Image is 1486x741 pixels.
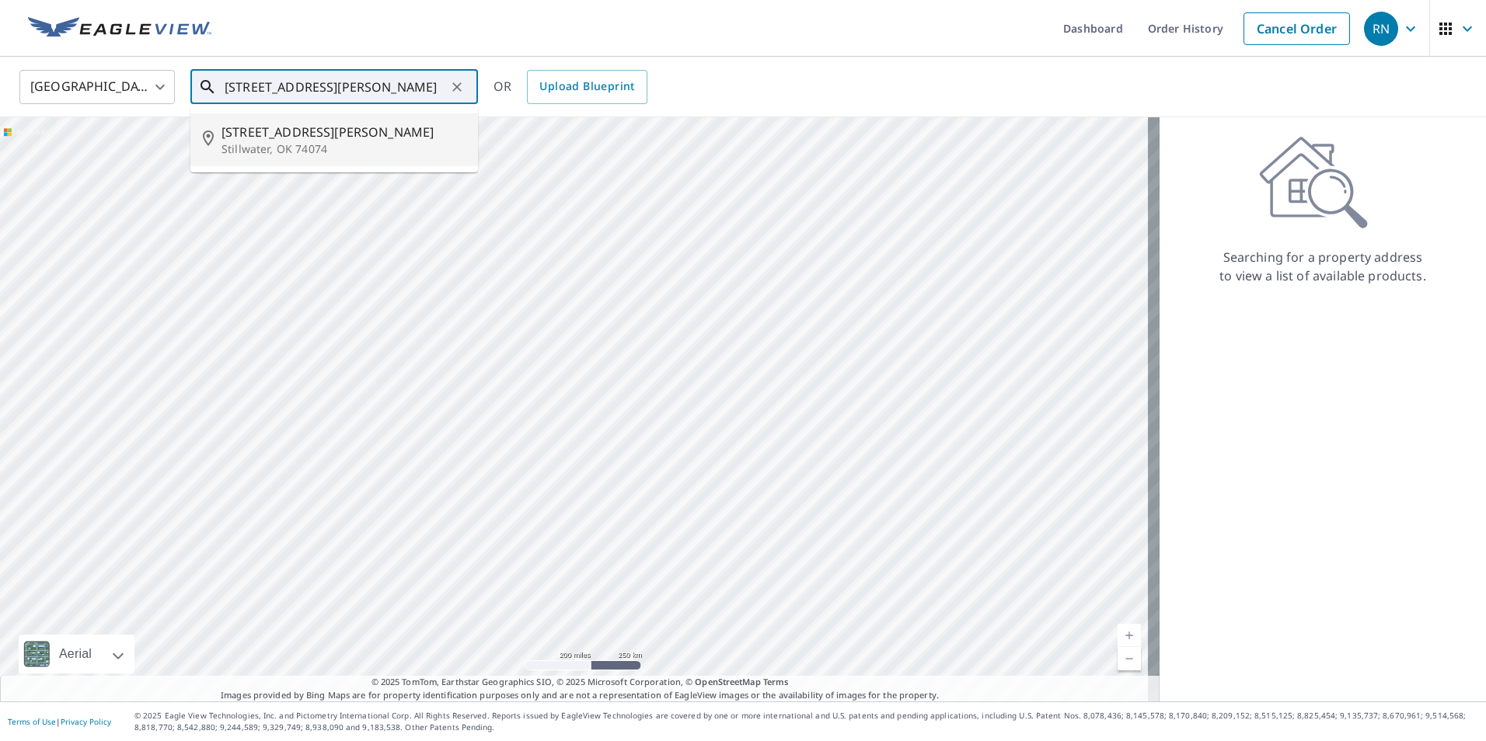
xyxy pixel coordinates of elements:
[763,676,789,687] a: Terms
[371,676,789,689] span: © 2025 TomTom, Earthstar Geographics SIO, © 2025 Microsoft Corporation, ©
[1219,248,1427,285] p: Searching for a property address to view a list of available products.
[61,716,111,727] a: Privacy Policy
[222,141,466,157] p: Stillwater, OK 74074
[527,70,647,104] a: Upload Blueprint
[222,123,466,141] span: [STREET_ADDRESS][PERSON_NAME]
[446,76,468,98] button: Clear
[28,17,211,40] img: EV Logo
[695,676,760,687] a: OpenStreetMap
[539,77,634,96] span: Upload Blueprint
[1118,624,1141,647] a: Current Level 5, Zoom In
[225,65,446,109] input: Search by address or latitude-longitude
[494,70,647,104] div: OR
[8,717,111,726] p: |
[1118,647,1141,670] a: Current Level 5, Zoom Out
[1244,12,1350,45] a: Cancel Order
[134,710,1478,733] p: © 2025 Eagle View Technologies, Inc. and Pictometry International Corp. All Rights Reserved. Repo...
[19,635,134,673] div: Aerial
[1364,12,1398,46] div: RN
[8,716,56,727] a: Terms of Use
[19,65,175,109] div: [GEOGRAPHIC_DATA]
[54,635,96,673] div: Aerial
